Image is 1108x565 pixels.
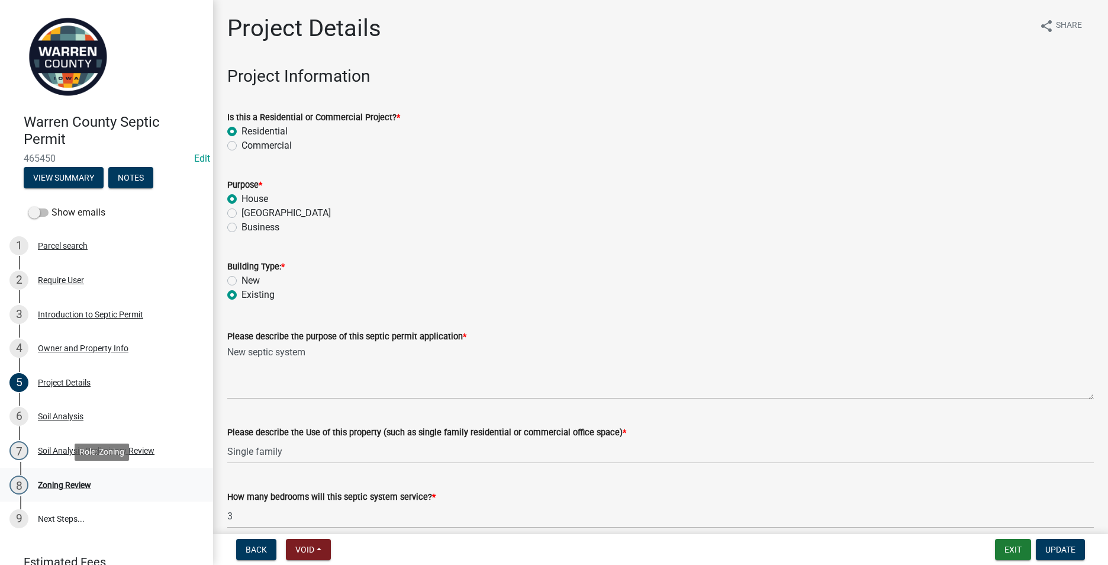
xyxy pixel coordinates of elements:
label: Is this a Residential or Commercial Project? [227,114,400,122]
label: Residential [241,124,288,139]
div: 1 [9,236,28,255]
i: share [1039,19,1054,33]
span: Back [246,545,267,554]
wm-modal-confirm: Summary [24,174,104,183]
button: View Summary [24,167,104,188]
label: Purpose [227,181,262,190]
label: Please describe the purpose of this septic permit application [227,333,466,341]
button: Void [286,539,331,560]
button: Back [236,539,276,560]
button: shareShare [1030,14,1091,37]
label: Building Type: [227,263,285,271]
span: 465450 [24,153,189,164]
label: [GEOGRAPHIC_DATA] [241,206,331,220]
div: Owner and Property Info [38,344,128,352]
div: Parcel search [38,242,88,250]
div: Project Details [38,378,91,387]
button: Update [1036,539,1085,560]
button: Exit [995,539,1031,560]
div: 9 [9,509,28,528]
div: Introduction to Septic Permit [38,310,143,319]
span: Update [1045,545,1075,554]
div: Soil Analysis [38,412,83,420]
div: 4 [9,339,28,358]
div: 5 [9,373,28,392]
label: Show emails [28,206,105,220]
a: Edit [194,153,210,164]
h4: Warren County Septic Permit [24,114,204,148]
label: How many bedrooms will this septic system service? [227,493,436,502]
h1: Project Details [227,14,381,43]
div: Soil Analysis Preliminary Review [38,447,154,455]
h3: Project Information [227,66,1094,86]
label: Commercial [241,139,292,153]
wm-modal-confirm: Edit Application Number [194,153,210,164]
wm-modal-confirm: Notes [108,174,153,183]
label: Business [241,220,279,235]
div: Zoning Review [38,481,91,489]
div: 2 [9,271,28,290]
label: Please describe the Use of this property (such as single family residential or commercial office ... [227,429,626,437]
span: Void [295,545,314,554]
div: 3 [9,305,28,324]
div: 6 [9,407,28,426]
span: Share [1056,19,1082,33]
button: Notes [108,167,153,188]
div: Role: Zoning [75,444,129,461]
div: Require User [38,276,84,284]
label: Existing [241,288,275,302]
div: 7 [9,441,28,460]
img: Warren County, Iowa [24,12,112,101]
label: New [241,274,260,288]
div: 8 [9,476,28,495]
label: House [241,192,268,206]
